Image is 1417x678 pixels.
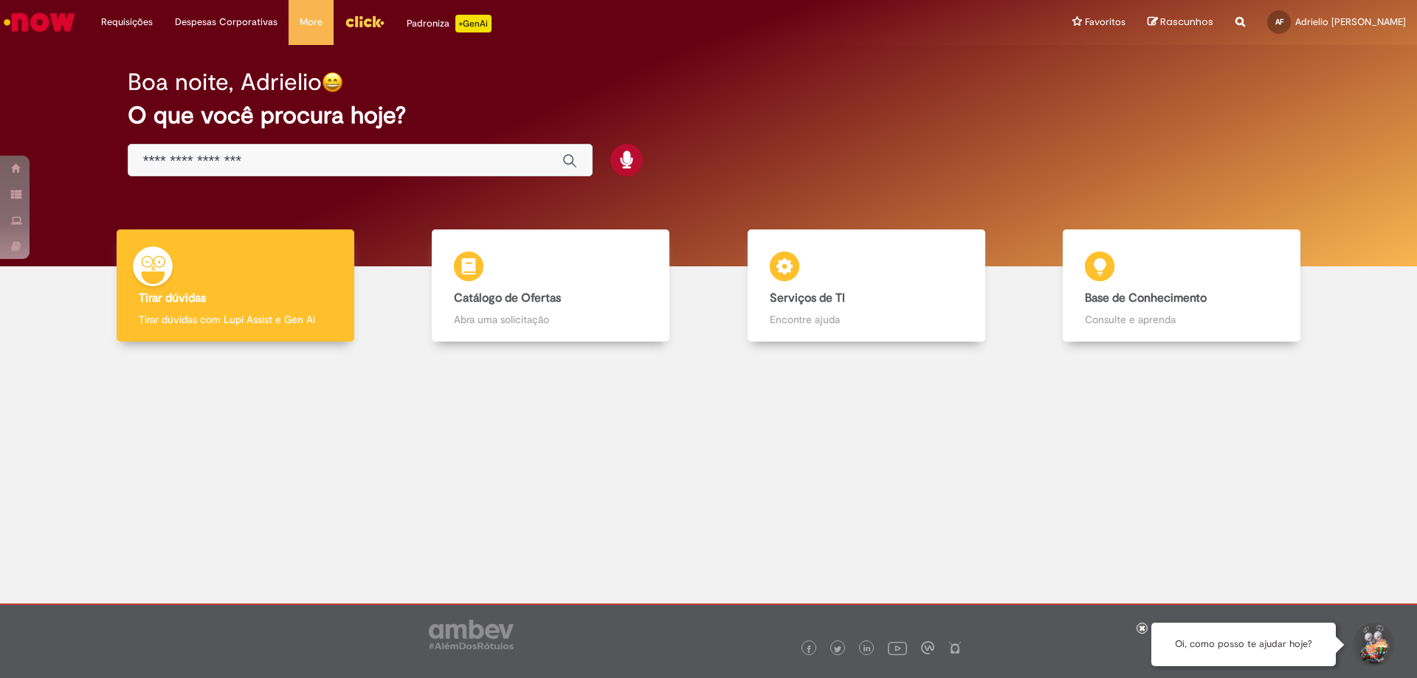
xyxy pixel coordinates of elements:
img: logo_footer_workplace.png [921,641,934,654]
button: Iniciar Conversa de Suporte [1351,623,1395,667]
img: happy-face.png [322,72,343,93]
span: Favoritos [1085,15,1125,30]
p: Tirar dúvidas com Lupi Assist e Gen Ai [139,312,332,327]
div: Padroniza [407,15,492,32]
img: logo_footer_naosei.png [948,641,962,654]
p: Consulte e aprenda [1085,312,1278,327]
a: Base de Conhecimento Consulte e aprenda [1024,229,1340,342]
div: Oi, como posso te ajudar hoje? [1151,623,1336,666]
span: Rascunhos [1160,15,1213,29]
span: Adrielio [PERSON_NAME] [1295,15,1406,28]
span: More [300,15,323,30]
img: logo_footer_twitter.png [834,646,841,653]
a: Tirar dúvidas Tirar dúvidas com Lupi Assist e Gen Ai [77,229,393,342]
img: logo_footer_ambev_rotulo_gray.png [429,620,514,649]
span: Requisições [101,15,153,30]
img: logo_footer_facebook.png [805,646,813,653]
b: Catálogo de Ofertas [454,291,561,305]
b: Tirar dúvidas [139,291,206,305]
img: logo_footer_linkedin.png [863,645,871,654]
h2: O que você procura hoje? [128,103,1290,128]
b: Base de Conhecimento [1085,291,1207,305]
p: Abra uma solicitação [454,312,647,327]
img: logo_footer_youtube.png [888,638,907,657]
a: Catálogo de Ofertas Abra uma solicitação [393,229,709,342]
a: Rascunhos [1148,15,1213,30]
b: Serviços de TI [770,291,845,305]
img: click_logo_yellow_360x200.png [345,10,385,32]
span: AF [1275,17,1283,27]
p: Encontre ajuda [770,312,963,327]
span: Despesas Corporativas [175,15,277,30]
a: Serviços de TI Encontre ajuda [708,229,1024,342]
h2: Boa noite, Adrielio [128,69,322,95]
img: ServiceNow [1,7,77,37]
p: +GenAi [455,15,492,32]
